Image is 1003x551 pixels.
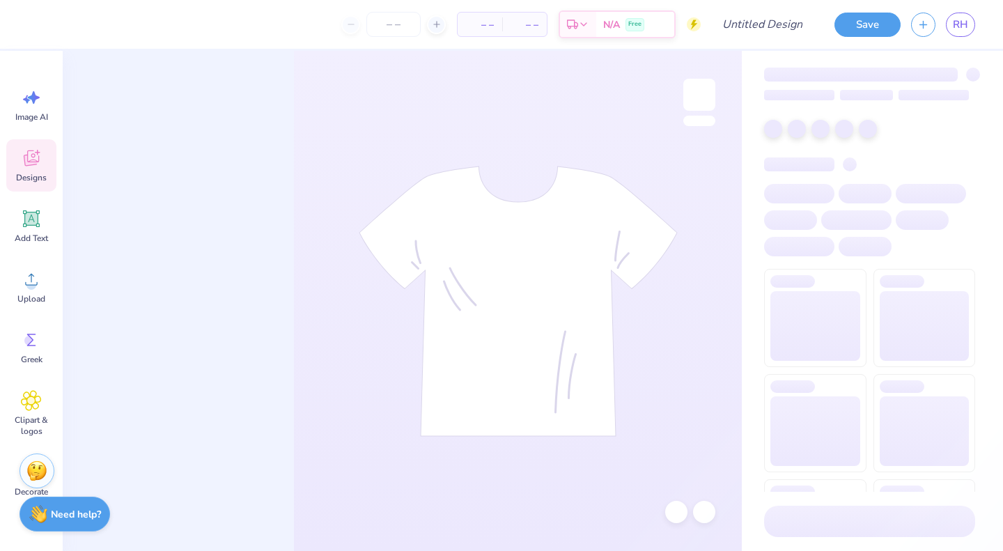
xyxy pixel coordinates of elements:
[359,166,678,437] img: tee-skeleton.svg
[15,486,48,497] span: Decorate
[21,354,42,365] span: Greek
[711,10,814,38] input: Untitled Design
[15,233,48,244] span: Add Text
[8,414,54,437] span: Clipart & logos
[15,111,48,123] span: Image AI
[603,17,620,32] span: N/A
[946,13,975,37] a: RH
[511,17,538,32] span: – –
[17,293,45,304] span: Upload
[834,13,901,37] button: Save
[466,17,494,32] span: – –
[366,12,421,37] input: – –
[51,508,101,521] strong: Need help?
[953,17,968,33] span: RH
[16,172,47,183] span: Designs
[628,20,642,29] span: Free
